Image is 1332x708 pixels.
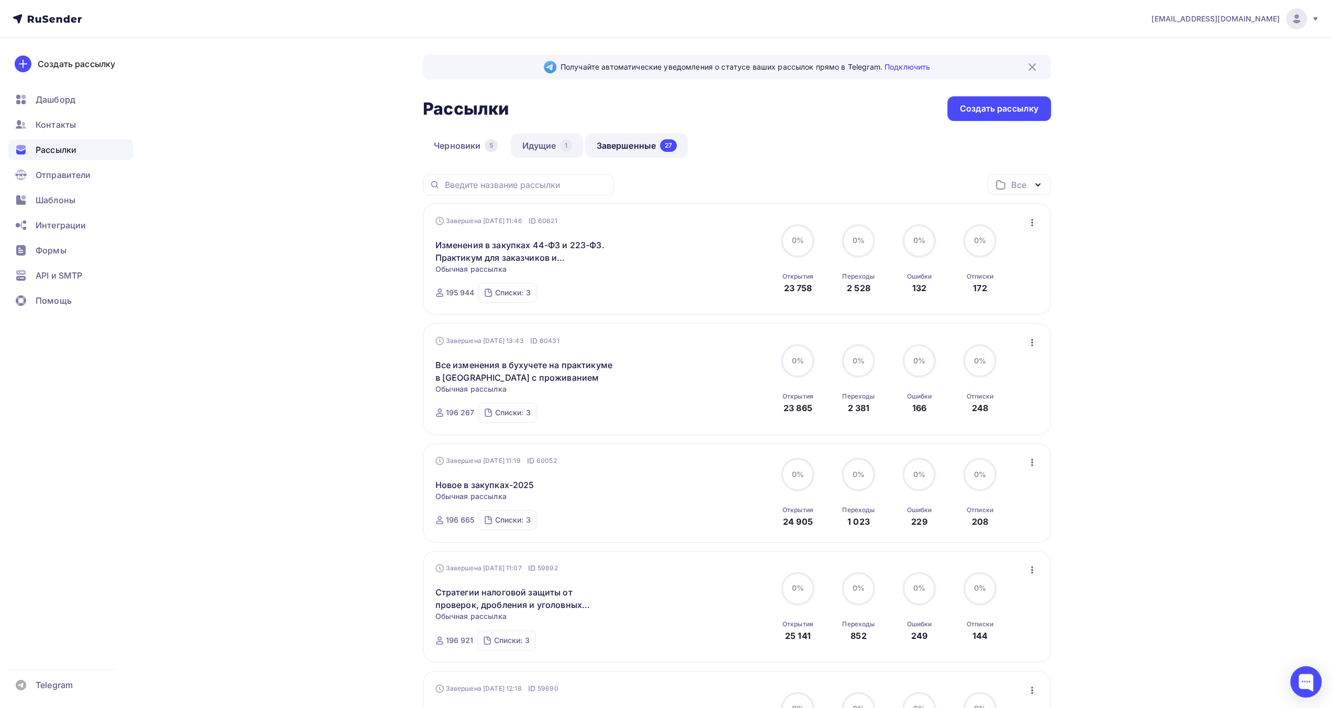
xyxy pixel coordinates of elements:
div: 25 141 [785,629,811,642]
div: Списки: 3 [495,515,530,525]
div: 5 [485,139,498,152]
a: Подключить [885,62,930,71]
a: Контакты [8,114,133,135]
div: 196 921 [446,635,474,646]
span: 0% [853,356,865,365]
a: Формы [8,240,133,261]
div: 1 [560,139,572,152]
div: 144 [972,629,988,642]
span: Telegram [36,679,73,691]
span: Дашборд [36,93,75,106]
div: 2 528 [847,282,870,294]
span: 60431 [540,336,559,346]
span: Контакты [36,118,76,131]
span: API и SMTP [36,269,82,282]
a: Завершенные27 [585,134,688,158]
div: 24 905 [783,515,813,528]
div: Переходы [842,506,875,514]
div: Списки: 3 [494,635,529,646]
a: Изменения в закупках 44-ФЗ и 223-ФЗ. Практикум для заказчиков и поставщиков в г. Сочи [435,239,615,264]
img: Telegram [544,61,556,73]
div: Списки: 3 [495,287,530,298]
span: Обычная рассылка [435,384,507,394]
div: 852 [850,629,866,642]
div: Открытия [782,392,813,401]
a: Все изменения в бухучете на практикуме в [GEOGRAPHIC_DATA] с проживанием [435,359,615,384]
div: 248 [972,402,988,414]
span: 0% [792,583,804,592]
span: 0% [974,236,986,245]
span: Шаблоны [36,194,75,206]
div: 196 267 [446,407,475,418]
span: 0% [792,470,804,479]
div: 196 665 [446,515,475,525]
button: Все [988,174,1051,195]
span: Формы [36,244,66,257]
div: Отписки [967,620,993,628]
span: ID [527,456,534,466]
span: Интеграции [36,219,86,231]
span: 0% [974,356,986,365]
span: 60621 [538,216,557,226]
span: 0% [853,470,865,479]
span: Помощь [36,294,72,307]
div: Открытия [782,272,813,281]
div: Переходы [842,392,875,401]
span: ID [528,683,535,694]
span: 0% [792,356,804,365]
div: 1 023 [847,515,870,528]
a: Отправители [8,164,133,185]
div: Ошибки [906,506,932,514]
div: Переходы [842,620,875,628]
span: ID [528,563,535,573]
div: Ошибки [906,392,932,401]
span: 0% [913,356,925,365]
span: 59892 [538,563,558,573]
div: 166 [912,402,926,414]
a: Рассылки [8,139,133,160]
div: Завершена [DATE] 13:43 [435,336,559,346]
span: Рассылки [36,143,76,156]
span: 0% [913,470,925,479]
div: Создать рассылку [38,58,115,70]
span: 0% [913,236,925,245]
div: Создать рассылку [960,103,1038,115]
span: ID [529,216,536,226]
div: 23 865 [783,402,812,414]
div: Списки: 3 [495,407,530,418]
div: Отписки [967,392,993,401]
span: 0% [853,583,865,592]
span: Обычная рассылка [435,491,507,502]
span: 0% [913,583,925,592]
a: Шаблоны [8,190,133,211]
div: 208 [972,515,988,528]
div: 249 [911,629,927,642]
div: 195 944 [446,287,475,298]
div: 229 [911,515,927,528]
span: Получайте автоматические уведомления о статусе ваших рассылок прямо в Telegram. [561,62,930,72]
div: Ошибки [906,620,932,628]
div: Отписки [967,506,993,514]
h2: Рассылки [423,98,509,119]
a: Новое в закупках-2025 [435,479,534,491]
div: Завершена [DATE] 12:18 [435,683,558,694]
span: Обычная рассылка [435,264,507,274]
div: 132 [912,282,926,294]
span: 60052 [536,456,557,466]
div: Переходы [842,272,875,281]
span: 59690 [538,683,558,694]
a: Черновики5 [423,134,509,158]
span: 0% [974,583,986,592]
div: Отписки [967,272,993,281]
a: Стратегии налоговой защиты от проверок, дробления и уголовных рисков. Что будет с УСН и самозанят... [435,586,615,611]
div: 27 [660,139,677,152]
span: Обычная рассылка [435,611,507,622]
div: Завершена [DATE] 11:07 [435,563,558,573]
a: Идущие1 [511,134,583,158]
a: Дашборд [8,89,133,110]
div: Все [1011,179,1026,191]
div: 2 381 [847,402,869,414]
div: 23 758 [783,282,812,294]
div: 172 [973,282,987,294]
a: [EMAIL_ADDRESS][DOMAIN_NAME] [1151,8,1319,29]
